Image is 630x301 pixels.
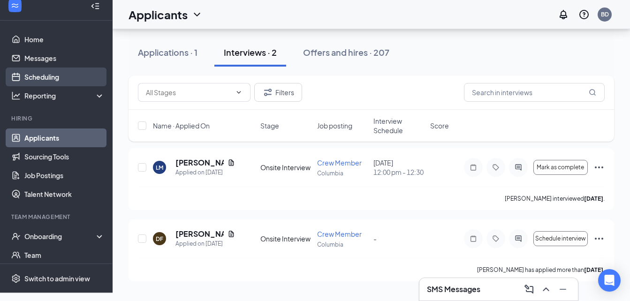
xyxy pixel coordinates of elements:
[24,166,105,185] a: Job Postings
[11,232,21,241] svg: UserCheck
[303,46,389,58] div: Offers and hires · 207
[262,87,273,98] svg: Filter
[535,235,586,242] span: Schedule interview
[598,269,621,292] div: Open Intercom Messenger
[533,231,588,246] button: Schedule interview
[24,246,105,264] a: Team
[513,235,524,242] svg: ActiveChat
[539,282,554,297] button: ChevronUp
[91,1,100,11] svg: Collapse
[24,274,90,283] div: Switch to admin view
[24,91,105,100] div: Reporting
[228,159,235,166] svg: Document
[175,158,224,168] h5: [PERSON_NAME]
[235,89,243,96] svg: ChevronDown
[129,7,188,23] h1: Applicants
[24,30,105,49] a: Home
[11,213,103,221] div: Team Management
[540,284,552,295] svg: ChevronUp
[477,266,605,274] p: [PERSON_NAME] has applied more than .
[24,147,105,166] a: Sourcing Tools
[156,164,163,172] div: LM
[317,241,368,248] p: Columbia
[524,284,535,295] svg: ComposeMessage
[490,235,501,242] svg: Tag
[464,83,605,102] input: Search in interviews
[156,235,163,243] div: DF
[373,167,425,177] span: 12:00 pm - 12:30 pm
[373,116,425,135] span: Interview Schedule
[175,239,235,248] div: Applied on [DATE]
[593,162,605,173] svg: Ellipses
[10,1,20,10] svg: WorkstreamLogo
[468,235,479,242] svg: Note
[153,121,210,130] span: Name · Applied On
[589,89,596,96] svg: MagnifyingGlass
[555,282,570,297] button: Minimize
[601,10,609,18] div: BD
[593,233,605,244] svg: Ellipses
[11,114,103,122] div: Hiring
[146,87,231,98] input: All Stages
[191,9,203,20] svg: ChevronDown
[533,160,588,175] button: Mark as complete
[584,266,603,273] b: [DATE]
[175,168,235,177] div: Applied on [DATE]
[430,121,449,130] span: Score
[578,9,590,20] svg: QuestionInfo
[537,164,584,171] span: Mark as complete
[558,9,569,20] svg: Notifications
[317,158,362,167] span: Crew Member
[522,282,537,297] button: ComposeMessage
[317,121,352,130] span: Job posting
[317,230,362,238] span: Crew Member
[468,164,479,171] svg: Note
[24,49,105,68] a: Messages
[11,274,21,283] svg: Settings
[138,46,197,58] div: Applications · 1
[490,164,501,171] svg: Tag
[24,68,105,86] a: Scheduling
[373,234,377,243] span: -
[228,230,235,238] svg: Document
[175,229,224,239] h5: [PERSON_NAME]
[260,163,311,172] div: Onsite Interview
[24,128,105,147] a: Applicants
[317,169,368,177] p: Columbia
[254,83,302,102] button: Filter Filters
[505,195,605,203] p: [PERSON_NAME] interviewed .
[260,234,311,243] div: Onsite Interview
[24,185,105,203] a: Talent Network
[224,46,277,58] div: Interviews · 2
[373,158,425,177] div: [DATE]
[11,91,21,100] svg: Analysis
[24,232,97,241] div: Onboarding
[427,284,480,294] h3: SMS Messages
[584,195,603,202] b: [DATE]
[260,121,279,130] span: Stage
[513,164,524,171] svg: ActiveChat
[557,284,569,295] svg: Minimize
